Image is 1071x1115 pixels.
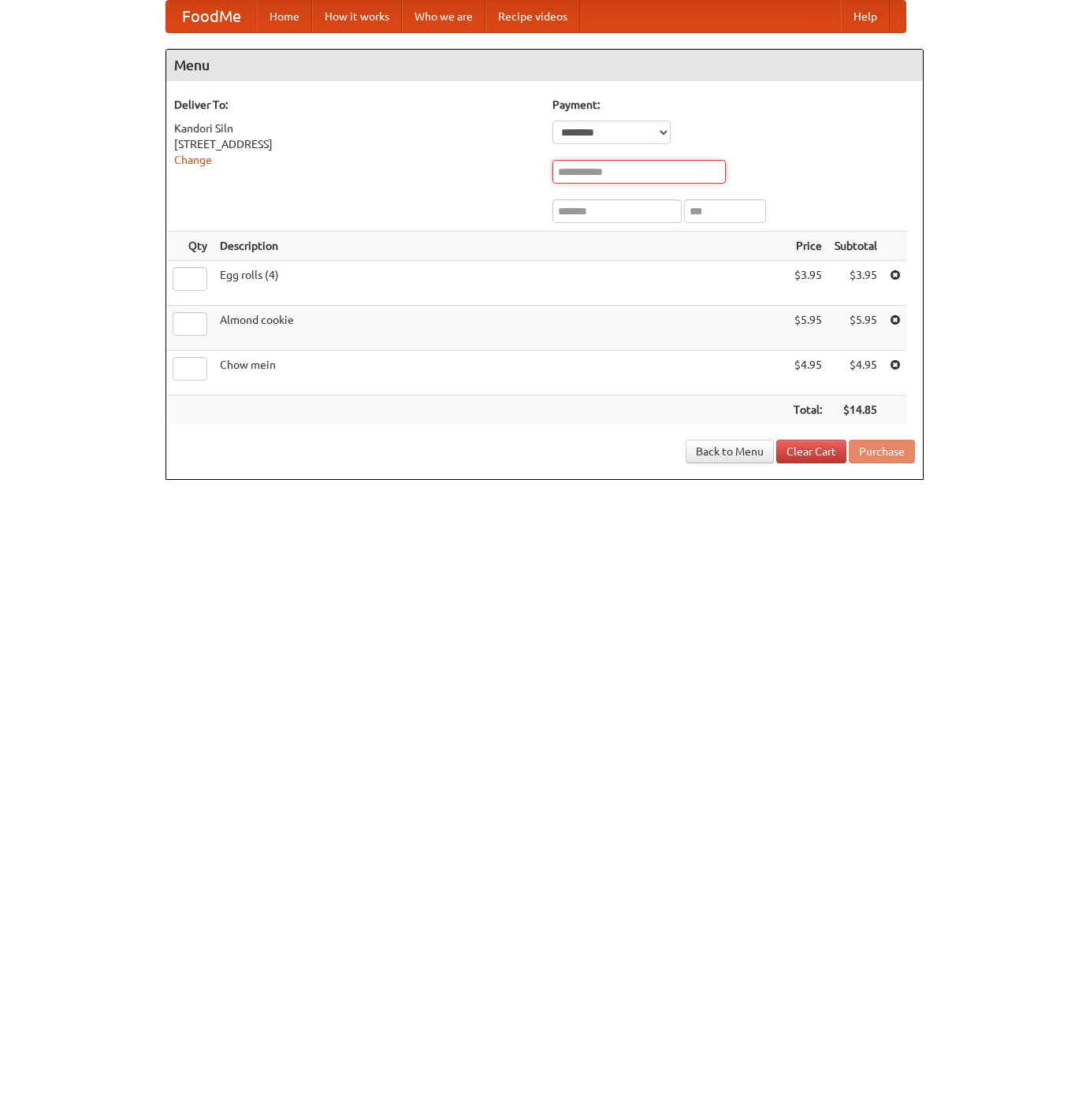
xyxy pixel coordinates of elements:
a: Change [174,154,212,166]
td: $3.95 [828,261,883,306]
h5: Payment: [552,97,915,113]
th: Description [214,232,787,261]
a: Home [257,1,312,32]
h5: Deliver To: [174,97,537,113]
td: Almond cookie [214,306,787,351]
button: Purchase [849,440,915,463]
th: Qty [166,232,214,261]
div: [STREET_ADDRESS] [174,136,537,152]
a: Recipe videos [485,1,580,32]
a: How it works [312,1,402,32]
a: Who we are [402,1,485,32]
a: Back to Menu [686,440,774,463]
th: $14.85 [828,396,883,425]
td: Egg rolls (4) [214,261,787,306]
td: $3.95 [787,261,828,306]
th: Total: [787,396,828,425]
th: Price [787,232,828,261]
a: Help [841,1,890,32]
td: $5.95 [828,306,883,351]
th: Subtotal [828,232,883,261]
td: $5.95 [787,306,828,351]
td: Chow mein [214,351,787,396]
h4: Menu [166,50,923,81]
td: $4.95 [787,351,828,396]
a: Clear Cart [776,440,846,463]
div: Kandori Siln [174,121,537,136]
td: $4.95 [828,351,883,396]
a: FoodMe [166,1,257,32]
